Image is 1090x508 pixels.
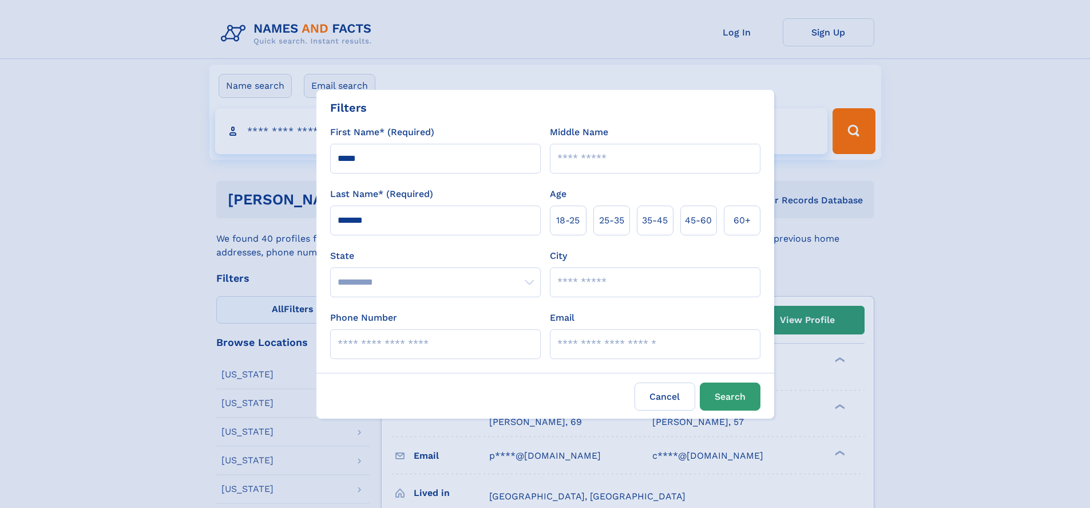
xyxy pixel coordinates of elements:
[635,383,695,411] label: Cancel
[550,311,574,325] label: Email
[550,249,567,263] label: City
[330,125,434,139] label: First Name* (Required)
[685,214,712,227] span: 45‑60
[330,187,433,201] label: Last Name* (Required)
[330,99,367,116] div: Filters
[734,214,751,227] span: 60+
[330,249,541,263] label: State
[550,125,608,139] label: Middle Name
[330,311,397,325] label: Phone Number
[700,383,760,411] button: Search
[642,214,668,227] span: 35‑45
[599,214,624,227] span: 25‑35
[550,187,566,201] label: Age
[556,214,580,227] span: 18‑25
